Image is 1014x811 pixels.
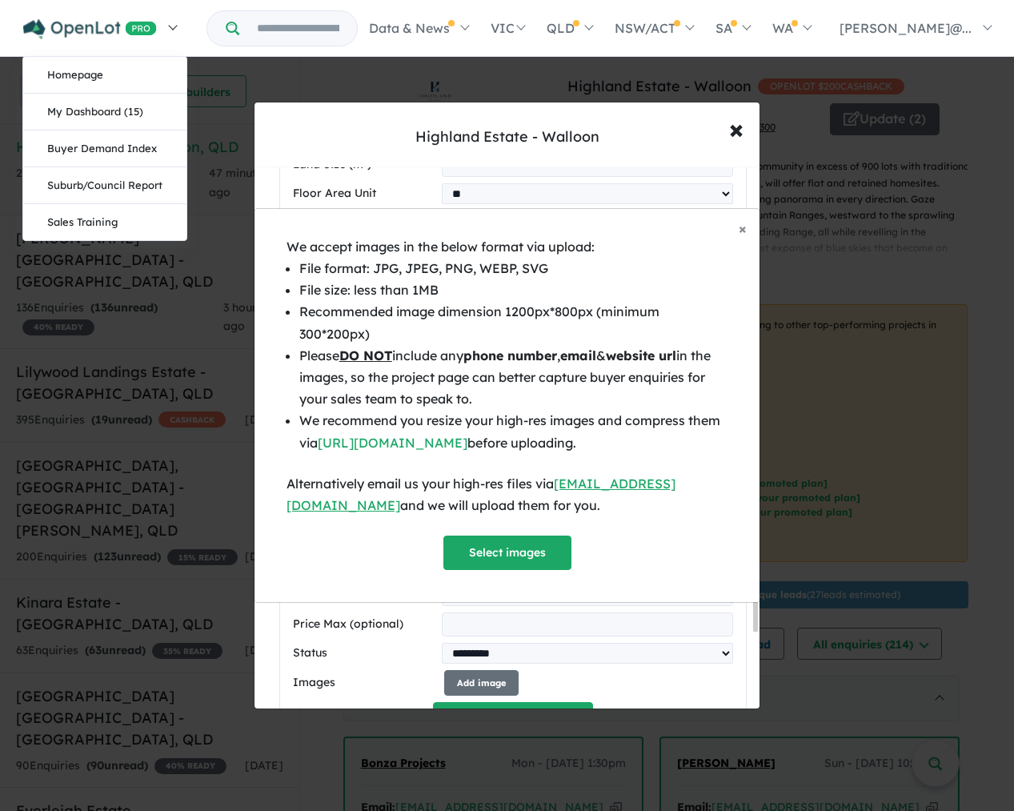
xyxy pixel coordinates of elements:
li: Please include any , & in the images, so the project page can better capture buyer enquiries for ... [299,345,728,411]
li: File format: JPG, JPEG, PNG, WEBP, SVG [299,258,728,279]
li: File size: less than 1MB [299,279,728,301]
span: [PERSON_NAME]@... [840,20,972,36]
a: [EMAIL_ADDRESS][DOMAIN_NAME] [287,476,675,513]
div: We accept images in the below format via upload: [287,236,728,258]
li: Recommended image dimension 1200px*800px (minimum 300*200px) [299,301,728,344]
a: Sales Training [23,204,186,240]
a: Suburb/Council Report [23,167,186,204]
u: DO NOT [339,347,392,363]
b: email [560,347,596,363]
a: Buyer Demand Index [23,130,186,167]
img: Openlot PRO Logo White [23,19,157,39]
input: Try estate name, suburb, builder or developer [242,11,354,46]
div: Alternatively email us your high-res files via and we will upload them for you. [287,473,728,516]
a: [URL][DOMAIN_NAME] [318,435,467,451]
span: × [739,219,747,238]
b: phone number [463,347,557,363]
li: We recommend you resize your high-res images and compress them via before uploading. [299,410,728,453]
button: Select images [443,536,571,570]
a: Homepage [23,57,186,94]
a: My Dashboard (15) [23,94,186,130]
b: website url [606,347,676,363]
